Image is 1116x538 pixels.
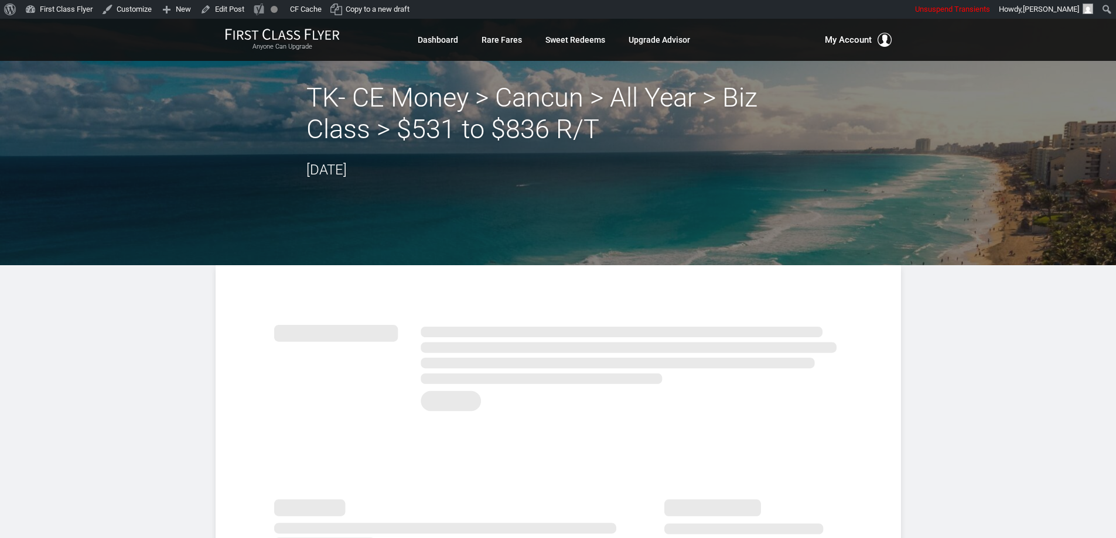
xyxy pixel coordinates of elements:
a: Upgrade Advisor [629,29,690,50]
h2: TK- CE Money > Cancun > All Year > Biz Class > $531 to $836 R/T [306,82,810,145]
a: Sweet Redeems [545,29,605,50]
span: Unsuspend Transients [915,5,990,13]
time: [DATE] [306,162,347,178]
a: First Class FlyerAnyone Can Upgrade [225,28,340,52]
img: First Class Flyer [225,28,340,40]
img: summary.svg [274,312,842,418]
small: Anyone Can Upgrade [225,43,340,51]
button: My Account [825,33,892,47]
a: Dashboard [418,29,458,50]
span: [PERSON_NAME] [1023,5,1079,13]
a: Rare Fares [482,29,522,50]
span: My Account [825,33,872,47]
